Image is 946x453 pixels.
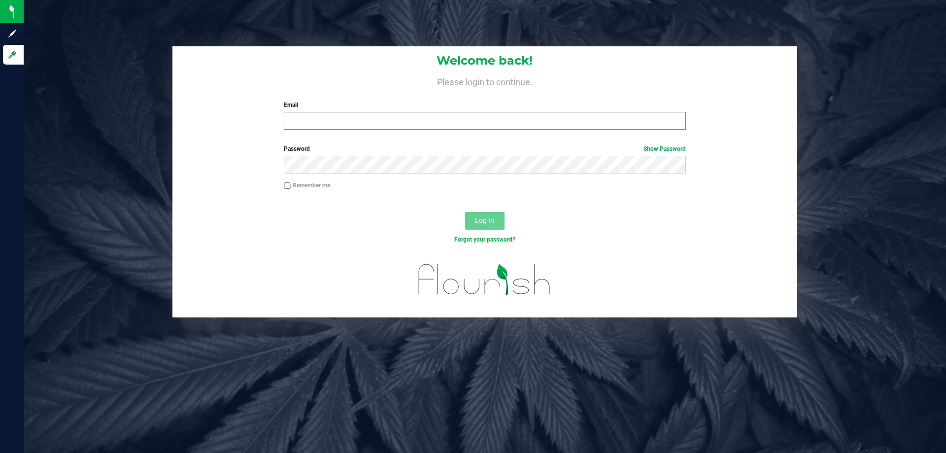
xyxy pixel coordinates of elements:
[406,254,563,305] img: flourish_logo.svg
[172,75,797,87] h4: Please login to continue.
[284,145,310,152] span: Password
[284,181,330,190] label: Remember me
[643,145,686,152] a: Show Password
[172,54,797,67] h1: Welcome back!
[7,50,17,60] inline-svg: Log in
[284,182,291,189] input: Remember me
[454,236,515,243] a: Forgot your password?
[284,101,685,109] label: Email
[475,216,494,224] span: Log In
[7,29,17,38] inline-svg: Sign up
[465,212,505,230] button: Log In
